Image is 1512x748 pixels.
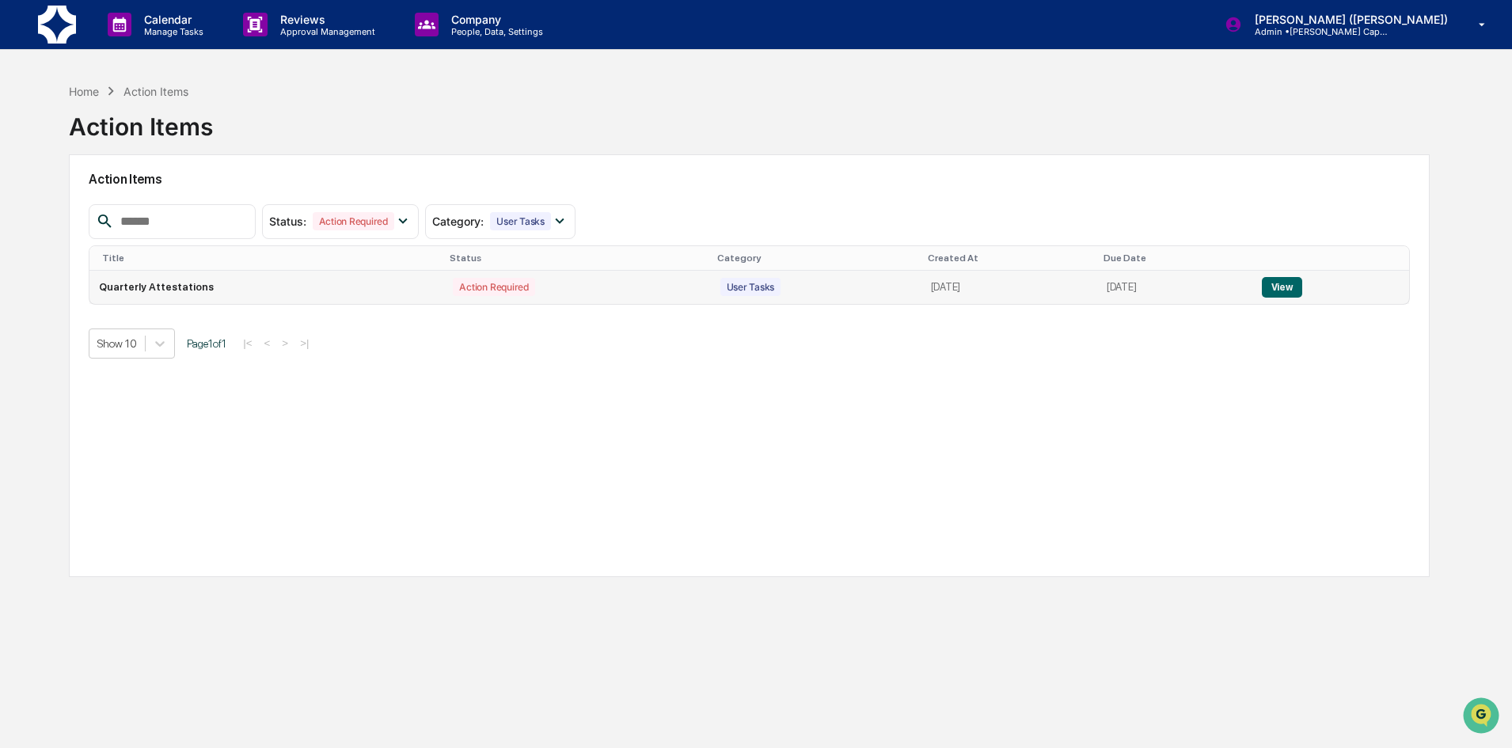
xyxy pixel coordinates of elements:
td: [DATE] [921,271,1097,304]
button: Start new chat [269,126,288,145]
div: We're available if you need us! [54,137,200,150]
a: Powered byPylon [112,268,192,280]
p: Company [439,13,551,26]
div: 🗄️ [115,201,127,214]
div: Action Items [69,100,213,141]
span: Category : [432,215,484,228]
a: View [1262,281,1302,293]
p: [PERSON_NAME] ([PERSON_NAME]) [1242,13,1456,26]
p: Reviews [268,13,383,26]
p: Manage Tasks [131,26,211,37]
a: 🔎Data Lookup [9,223,106,252]
div: Home [69,85,99,98]
div: Action Required [313,212,394,230]
a: 🗄️Attestations [108,193,203,222]
p: Approval Management [268,26,383,37]
div: Action Required [453,278,534,296]
div: Start new chat [54,121,260,137]
div: 🖐️ [16,201,28,214]
div: User Tasks [490,212,551,230]
button: View [1262,277,1302,298]
iframe: Open customer support [1461,696,1504,739]
button: < [260,336,275,350]
span: Status : [269,215,306,228]
p: Calendar [131,13,211,26]
button: >| [295,336,313,350]
div: Category [717,252,915,264]
img: 1746055101610-c473b297-6a78-478c-a979-82029cc54cd1 [16,121,44,150]
span: Preclearance [32,199,102,215]
div: Title [102,252,437,264]
button: |< [238,336,256,350]
td: [DATE] [1097,271,1252,304]
img: logo [38,6,76,44]
a: 🖐️Preclearance [9,193,108,222]
button: > [277,336,293,350]
p: People, Data, Settings [439,26,551,37]
div: Action Items [123,85,188,98]
div: User Tasks [720,278,781,296]
h2: Action Items [89,172,1410,187]
span: Page 1 of 1 [187,337,226,350]
span: Data Lookup [32,230,100,245]
div: Due Date [1104,252,1246,264]
div: Created At [928,252,1091,264]
td: Quarterly Attestations [89,271,443,304]
div: Status [450,252,704,264]
p: How can we help? [16,33,288,59]
span: Attestations [131,199,196,215]
p: Admin • [PERSON_NAME] Capital [1242,26,1389,37]
div: 🔎 [16,231,28,244]
span: Pylon [158,268,192,280]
